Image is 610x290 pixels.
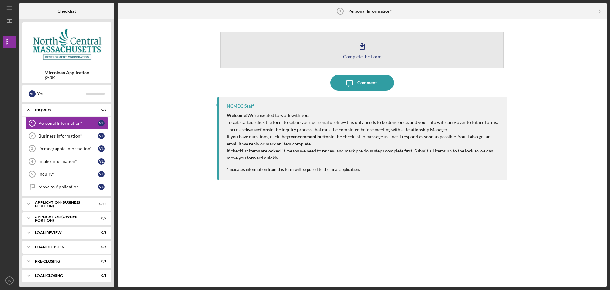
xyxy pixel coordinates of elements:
img: Product logo [22,25,111,64]
div: PRE-CLOSING [35,259,91,263]
div: Personal Information* [38,121,98,126]
div: NCMDC Staff [227,103,254,109]
div: 0 / 1 [95,274,106,278]
a: 5Inquiry*VL [25,168,108,180]
strong: comment button [298,134,331,139]
div: V L [98,133,105,139]
a: 4Intake Information*VL [25,155,108,168]
p: If you have questions, click the in the checklist to message us—we’ll respond as soon as possible... [227,133,501,147]
div: V L [98,145,105,152]
div: Business Information* [38,133,98,138]
div: LOAN REVIEW [35,231,91,235]
div: Comment [357,75,377,91]
b: Microloan Application [44,70,89,75]
tspan: 2 [31,134,33,138]
p: To get started, click the form to set up your personal profile—this only needs to be done once, a... [227,119,501,126]
tspan: 3 [31,147,33,151]
div: Inquiry* [38,172,98,177]
tspan: 1 [339,9,341,13]
strong: green [287,134,298,139]
div: LOAN DECISION [35,245,91,249]
div: LOAN CLOSING [35,274,91,278]
div: Complete the Form [343,54,382,59]
text: VL [8,279,11,282]
strong: Welcome! [227,112,247,118]
div: 0 / 6 [95,108,106,112]
a: 2Business Information*VL [25,130,108,142]
div: $50K [44,75,89,80]
tspan: 5 [31,172,33,176]
p: We're excited to work with you. [227,112,501,119]
button: Complete the Form [220,32,504,68]
div: 0 / 9 [95,216,106,220]
b: Personal Information* [348,9,392,14]
p: There are in the inquiry process that must be completed before meeting with a Relationship Manager. [227,126,501,133]
button: VL [3,274,16,287]
div: Move to Application [38,184,98,189]
div: APPLICATION (BUSINESS PORTION) [35,201,91,208]
div: V L [29,90,36,97]
div: INQUIRY [35,108,91,112]
div: V L [98,184,105,190]
tspan: 1 [31,121,33,125]
strong: five sections [246,127,270,132]
p: If checklist items are , it means we need to review and mark previous steps complete first. Submi... [227,147,501,162]
strong: locked [267,148,281,153]
a: Move to ApplicationVL [25,180,108,193]
div: V L [98,171,105,177]
a: 1Personal Information*VL [25,117,108,130]
div: 0 / 5 [95,245,106,249]
div: V L [98,158,105,165]
div: APPLICATION (OWNER PORTION) [35,215,91,222]
tspan: 4 [31,159,33,163]
div: 0 / 13 [95,202,106,206]
div: Intake Information* [38,159,98,164]
div: 0 / 1 [95,259,106,263]
a: 3Demographic Information*VL [25,142,108,155]
div: V L [98,120,105,126]
b: Checklist [58,9,76,14]
span: *Indicates information from this form will be pulled to the final application. [227,167,360,172]
div: You [37,88,86,99]
div: 0 / 8 [95,231,106,235]
div: Demographic Information* [38,146,98,151]
button: Comment [330,75,394,91]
